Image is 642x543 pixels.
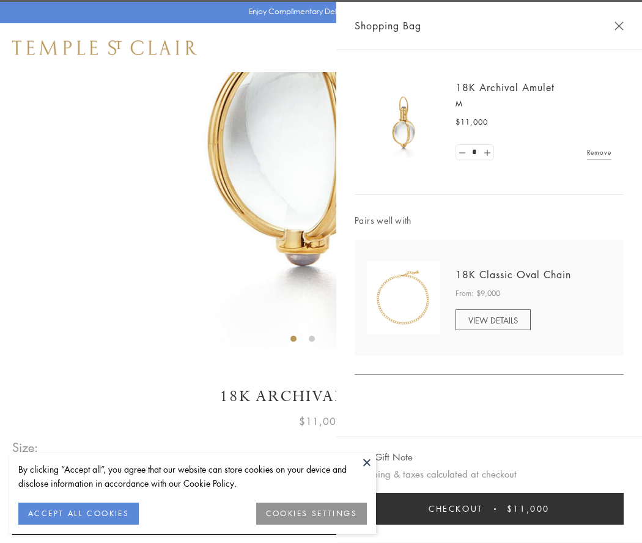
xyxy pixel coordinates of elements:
[456,145,468,160] a: Set quantity to 0
[456,98,611,110] p: M
[256,503,367,525] button: COOKIES SETTINGS
[355,18,421,34] span: Shopping Bag
[12,437,39,457] span: Size:
[367,261,440,334] img: N88865-OV18
[468,314,518,326] span: VIEW DETAILS
[587,146,611,159] a: Remove
[355,467,624,482] p: Shipping & taxes calculated at checkout
[456,287,500,300] span: From: $9,000
[355,493,624,525] button: Checkout $11,000
[249,6,388,18] p: Enjoy Complimentary Delivery & Returns
[355,449,413,465] button: Add Gift Note
[18,503,139,525] button: ACCEPT ALL COOKIES
[12,386,630,407] h1: 18K Archival Amulet
[456,81,555,94] a: 18K Archival Amulet
[614,21,624,31] button: Close Shopping Bag
[456,116,488,128] span: $11,000
[12,40,197,55] img: Temple St. Clair
[429,502,483,515] span: Checkout
[456,268,571,281] a: 18K Classic Oval Chain
[367,86,440,159] img: 18K Archival Amulet
[355,213,624,227] span: Pairs well with
[299,413,343,429] span: $11,000
[18,462,367,490] div: By clicking “Accept all”, you agree that our website can store cookies on your device and disclos...
[481,145,493,160] a: Set quantity to 2
[507,502,550,515] span: $11,000
[456,309,531,330] a: VIEW DETAILS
